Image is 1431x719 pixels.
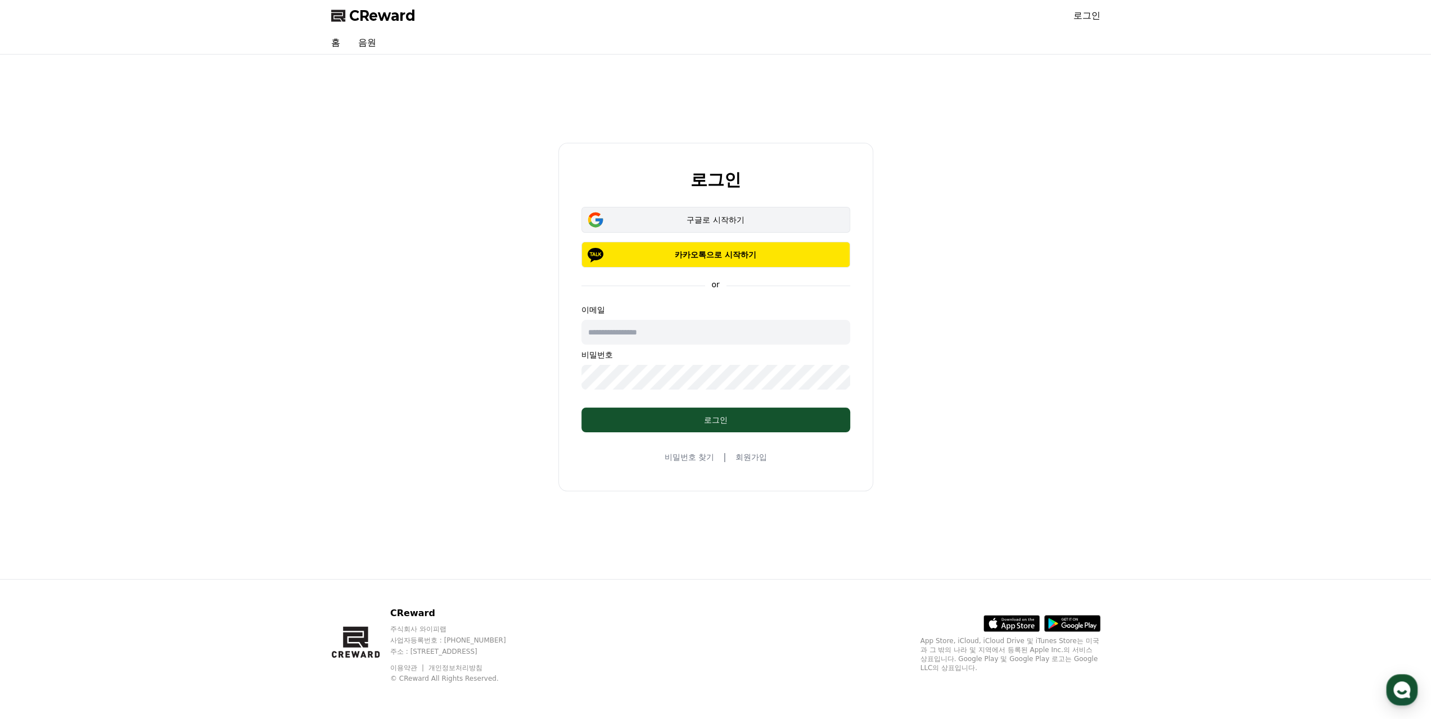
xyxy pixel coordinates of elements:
a: 홈 [3,356,74,385]
div: 로그인 [604,414,828,426]
a: 홈 [322,31,349,54]
a: 음원 [349,31,385,54]
a: 개인정보처리방침 [428,664,482,672]
a: 회원가입 [735,451,766,463]
p: App Store, iCloud, iCloud Drive 및 iTunes Store는 미국과 그 밖의 나라 및 지역에서 등록된 Apple Inc.의 서비스 상표입니다. Goo... [920,636,1100,672]
a: 로그인 [1073,9,1100,22]
p: CReward [390,607,527,620]
p: 주식회사 와이피랩 [390,625,527,634]
span: 대화 [103,374,116,383]
button: 카카오톡으로 시작하기 [581,242,850,268]
span: 설정 [174,373,187,382]
p: 비밀번호 [581,349,850,360]
a: CReward [331,7,416,25]
p: or [705,279,726,290]
a: 대화 [74,356,145,385]
a: 설정 [145,356,216,385]
span: 홈 [35,373,42,382]
p: 사업자등록번호 : [PHONE_NUMBER] [390,636,527,645]
p: 카카오톡으로 시작하기 [598,249,834,260]
a: 비밀번호 찾기 [665,451,714,463]
span: | [723,450,726,464]
span: CReward [349,7,416,25]
p: © CReward All Rights Reserved. [390,674,527,683]
button: 로그인 [581,408,850,432]
p: 주소 : [STREET_ADDRESS] [390,647,527,656]
p: 이메일 [581,304,850,315]
button: 구글로 시작하기 [581,207,850,233]
a: 이용약관 [390,664,426,672]
div: 구글로 시작하기 [598,214,834,225]
h2: 로그인 [690,170,741,189]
